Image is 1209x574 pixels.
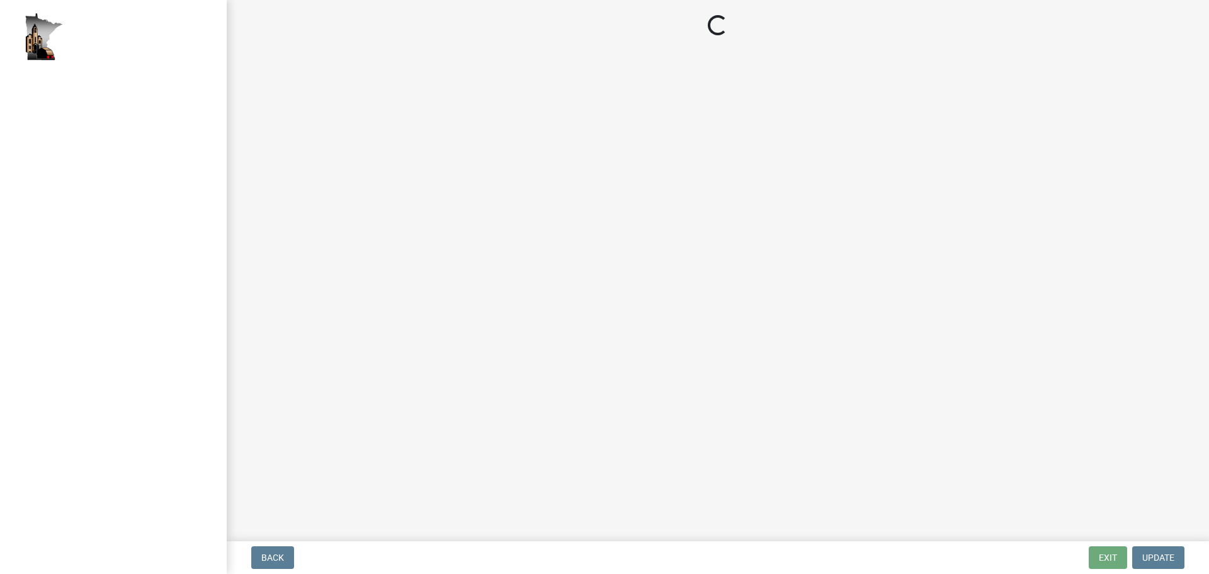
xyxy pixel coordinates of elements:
[1089,546,1127,569] button: Exit
[251,546,294,569] button: Back
[261,553,284,563] span: Back
[1142,553,1174,563] span: Update
[25,13,63,60] img: Houston County, Minnesota
[1132,546,1184,569] button: Update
